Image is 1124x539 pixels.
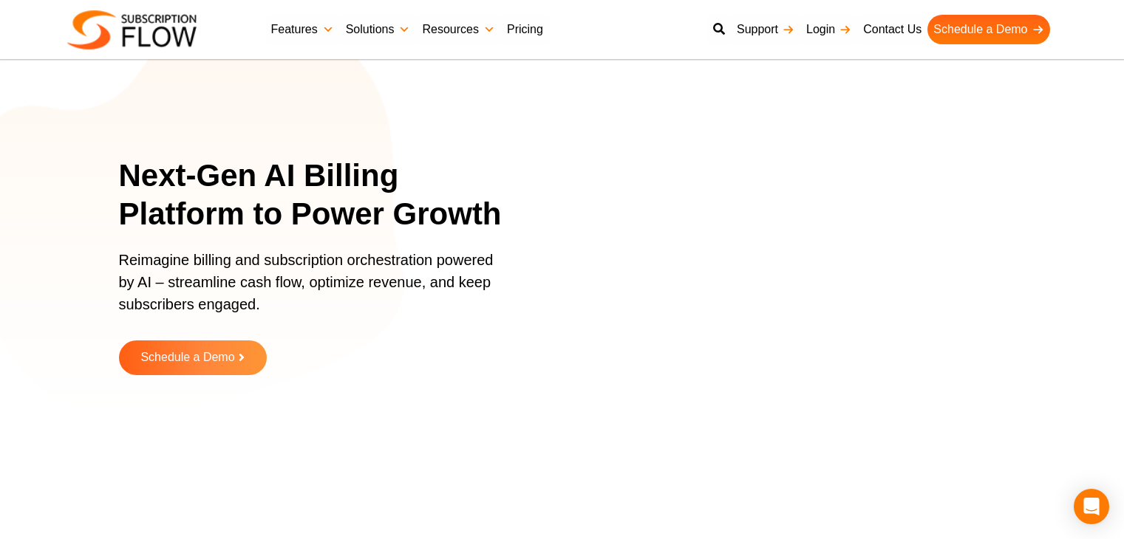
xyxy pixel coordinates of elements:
[340,15,417,44] a: Solutions
[416,15,500,44] a: Resources
[1074,489,1109,524] div: Open Intercom Messenger
[927,15,1049,44] a: Schedule a Demo
[857,15,927,44] a: Contact Us
[731,15,800,44] a: Support
[119,157,522,234] h1: Next-Gen AI Billing Platform to Power Growth
[265,15,340,44] a: Features
[67,10,197,49] img: Subscriptionflow
[140,351,234,364] span: Schedule a Demo
[119,340,267,375] a: Schedule a Demo
[119,249,503,330] p: Reimagine billing and subscription orchestration powered by AI – streamline cash flow, optimize r...
[800,15,857,44] a: Login
[501,15,549,44] a: Pricing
